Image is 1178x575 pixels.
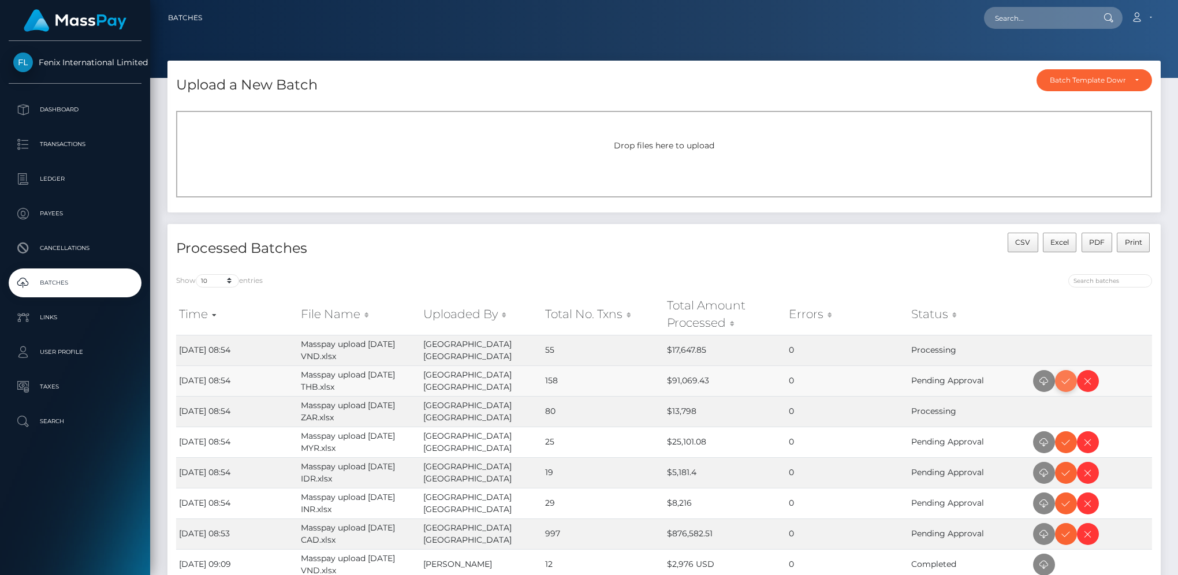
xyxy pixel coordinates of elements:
a: Cancellations [9,234,141,263]
td: [DATE] 08:54 [176,427,298,457]
div: Batch Template Download [1050,76,1125,85]
span: Drop files here to upload [614,140,714,151]
th: Errors: activate to sort column ascending [786,294,908,335]
td: Pending Approval [908,457,1030,488]
button: CSV [1008,233,1038,252]
td: 0 [786,365,908,396]
button: Excel [1043,233,1077,252]
td: [GEOGRAPHIC_DATA] [GEOGRAPHIC_DATA] [420,365,542,396]
td: Pending Approval [908,518,1030,549]
td: [DATE] 08:54 [176,365,298,396]
label: Show entries [176,274,263,287]
td: 19 [542,457,664,488]
a: User Profile [9,338,141,367]
td: 0 [786,457,908,488]
td: [DATE] 08:54 [176,457,298,488]
td: Masspay upload [DATE] INR.xlsx [298,488,420,518]
a: Links [9,303,141,332]
td: $91,069.43 [664,365,786,396]
td: [DATE] 08:54 [176,335,298,365]
img: Fenix International Limited [13,53,33,72]
p: Batches [13,274,137,292]
p: Search [13,413,137,430]
td: Masspay upload [DATE] ZAR.xlsx [298,396,420,427]
th: Total Amount Processed: activate to sort column ascending [664,294,786,335]
a: Batches [9,268,141,297]
td: $876,582.51 [664,518,786,549]
span: PDF [1089,238,1105,247]
td: Pending Approval [908,488,1030,518]
td: Pending Approval [908,365,1030,396]
td: [GEOGRAPHIC_DATA] [GEOGRAPHIC_DATA] [420,396,542,427]
td: 0 [786,488,908,518]
img: MassPay Logo [24,9,126,32]
p: Dashboard [13,101,137,118]
td: Masspay upload [DATE] THB.xlsx [298,365,420,396]
span: Excel [1050,238,1069,247]
td: 997 [542,518,664,549]
td: [DATE] 08:54 [176,488,298,518]
p: Payees [13,205,137,222]
span: Fenix International Limited [9,57,141,68]
th: File Name: activate to sort column ascending [298,294,420,335]
a: Payees [9,199,141,228]
td: Processing [908,396,1030,427]
td: Masspay upload [DATE] VND.xlsx [298,335,420,365]
span: CSV [1015,238,1030,247]
p: Ledger [13,170,137,188]
select: Showentries [196,274,239,287]
td: [GEOGRAPHIC_DATA] [GEOGRAPHIC_DATA] [420,488,542,518]
td: [DATE] 08:53 [176,518,298,549]
h4: Processed Batches [176,238,655,259]
input: Search... [984,7,1093,29]
td: 0 [786,396,908,427]
td: Masspay upload [DATE] CAD.xlsx [298,518,420,549]
td: [GEOGRAPHIC_DATA] [GEOGRAPHIC_DATA] [420,518,542,549]
a: Search [9,407,141,436]
button: Batch Template Download [1037,69,1152,91]
td: Pending Approval [908,427,1030,457]
th: Status: activate to sort column ascending [908,294,1030,335]
p: Links [13,309,137,326]
th: Total No. Txns: activate to sort column ascending [542,294,664,335]
td: 0 [786,335,908,365]
td: $5,181.4 [664,457,786,488]
td: Masspay upload [DATE] MYR.xlsx [298,427,420,457]
h4: Upload a New Batch [176,75,318,95]
input: Search batches [1068,274,1152,287]
span: Print [1125,238,1142,247]
td: [DATE] 08:54 [176,396,298,427]
p: User Profile [13,343,137,361]
a: Ledger [9,165,141,193]
p: Taxes [13,378,137,395]
td: Processing [908,335,1030,365]
th: Uploaded By: activate to sort column ascending [420,294,542,335]
a: Dashboard [9,95,141,124]
td: [GEOGRAPHIC_DATA] [GEOGRAPHIC_DATA] [420,427,542,457]
td: $13,798 [664,396,786,427]
td: $17,647.85 [664,335,786,365]
button: PDF [1082,233,1113,252]
td: $25,101.08 [664,427,786,457]
td: 29 [542,488,664,518]
a: Batches [168,6,202,30]
td: 25 [542,427,664,457]
button: Print [1117,233,1150,252]
td: 0 [786,427,908,457]
td: [GEOGRAPHIC_DATA] [GEOGRAPHIC_DATA] [420,457,542,488]
td: 55 [542,335,664,365]
td: 158 [542,365,664,396]
th: Time: activate to sort column ascending [176,294,298,335]
td: [GEOGRAPHIC_DATA] [GEOGRAPHIC_DATA] [420,335,542,365]
td: $8,216 [664,488,786,518]
td: 80 [542,396,664,427]
p: Cancellations [13,240,137,257]
p: Transactions [13,136,137,153]
a: Taxes [9,372,141,401]
td: Masspay upload [DATE] IDR.xlsx [298,457,420,488]
a: Transactions [9,130,141,159]
td: 0 [786,518,908,549]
